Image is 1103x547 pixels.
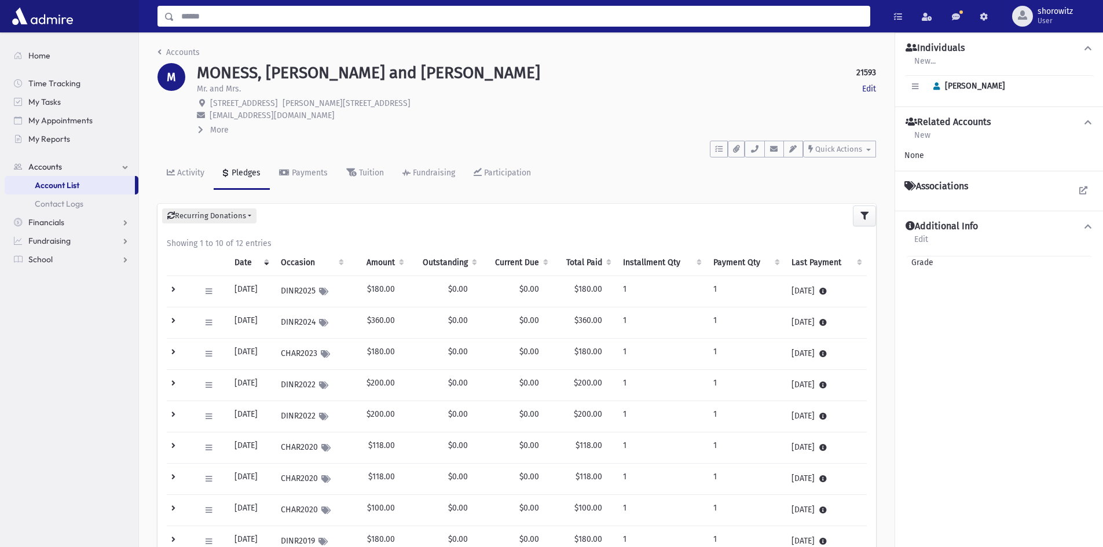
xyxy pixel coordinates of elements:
[409,249,482,276] th: Outstanding: activate to sort column ascending
[616,307,706,338] td: 1
[553,249,615,276] th: Total Paid: activate to sort column ascending
[904,149,1094,161] div: None
[337,157,393,190] a: Tuition
[167,237,867,249] div: Showing 1 to 10 of 12 entries
[35,199,83,209] span: Contact Logs
[906,42,965,54] h4: Individuals
[616,338,706,369] td: 1
[785,307,867,338] td: [DATE]
[35,180,79,190] span: Account List
[349,249,409,276] th: Amount: activate to sort column ascending
[904,42,1094,54] button: Individuals
[274,338,349,369] td: CHAR2023
[274,401,349,432] td: DINR2022
[706,401,785,432] td: 1
[349,432,409,463] td: $118.00
[906,221,978,233] h4: Additional Info
[283,98,411,108] span: [PERSON_NAME][STREET_ADDRESS]
[706,276,785,307] td: 1
[785,276,867,307] td: [DATE]
[616,401,706,432] td: 1
[5,46,138,65] a: Home
[574,378,602,388] span: $200.00
[706,338,785,369] td: 1
[785,494,867,526] td: [DATE]
[914,129,931,149] a: New
[274,307,349,338] td: DINR2024
[914,233,929,254] a: Edit
[5,111,138,130] a: My Appointments
[448,284,468,294] span: $0.00
[785,249,867,276] th: Last Payment: activate to sort column ascending
[214,157,270,190] a: Pledges
[174,6,870,27] input: Search
[904,116,1094,129] button: Related Accounts
[274,369,349,401] td: DINR2022
[5,130,138,148] a: My Reports
[228,276,274,307] td: [DATE]
[228,307,274,338] td: [DATE]
[907,256,933,269] span: Grade
[5,74,138,93] a: Time Tracking
[574,315,602,325] span: $360.00
[482,168,531,178] div: Participation
[228,463,274,494] td: [DATE]
[482,249,554,276] th: Current Due: activate to sort column ascending
[519,534,539,544] span: $0.00
[904,181,968,192] h4: Associations
[574,534,602,544] span: $180.00
[210,98,278,108] span: [STREET_ADDRESS]
[862,83,876,95] a: Edit
[210,111,335,120] span: [EMAIL_ADDRESS][DOMAIN_NAME]
[229,168,261,178] div: Pledges
[5,93,138,111] a: My Tasks
[1038,7,1073,16] span: shorowitz
[274,249,349,276] th: Occasion : activate to sort column ascending
[1038,16,1073,25] span: User
[157,47,200,57] a: Accounts
[519,472,539,482] span: $0.00
[5,194,138,213] a: Contact Logs
[228,401,274,432] td: [DATE]
[274,494,349,526] td: CHAR2020
[519,440,539,450] span: $0.00
[349,369,409,401] td: $200.00
[706,369,785,401] td: 1
[785,338,867,369] td: [DATE]
[274,432,349,463] td: CHAR2020
[576,440,602,450] span: $118.00
[616,494,706,526] td: 1
[349,494,409,526] td: $100.00
[157,157,214,190] a: Activity
[616,432,706,463] td: 1
[157,63,185,91] div: M
[197,63,540,83] h1: MONESS, [PERSON_NAME] and [PERSON_NAME]
[448,378,468,388] span: $0.00
[906,116,991,129] h4: Related Accounts
[616,276,706,307] td: 1
[357,168,384,178] div: Tuition
[519,347,539,357] span: $0.00
[519,503,539,513] span: $0.00
[574,347,602,357] span: $180.00
[815,145,862,153] span: Quick Actions
[210,125,229,135] span: More
[270,157,337,190] a: Payments
[9,5,76,28] img: AdmirePro
[519,409,539,419] span: $0.00
[5,176,135,194] a: Account List
[448,503,468,513] span: $0.00
[464,157,540,190] a: Participation
[349,401,409,432] td: $200.00
[228,494,274,526] td: [DATE]
[448,440,468,450] span: $0.00
[157,46,200,63] nav: breadcrumb
[228,369,274,401] td: [DATE]
[162,208,256,223] button: Recurring Donations
[519,284,539,294] span: $0.00
[197,124,230,136] button: More
[28,236,71,246] span: Fundraising
[5,232,138,250] a: Fundraising
[519,378,539,388] span: $0.00
[290,168,328,178] div: Payments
